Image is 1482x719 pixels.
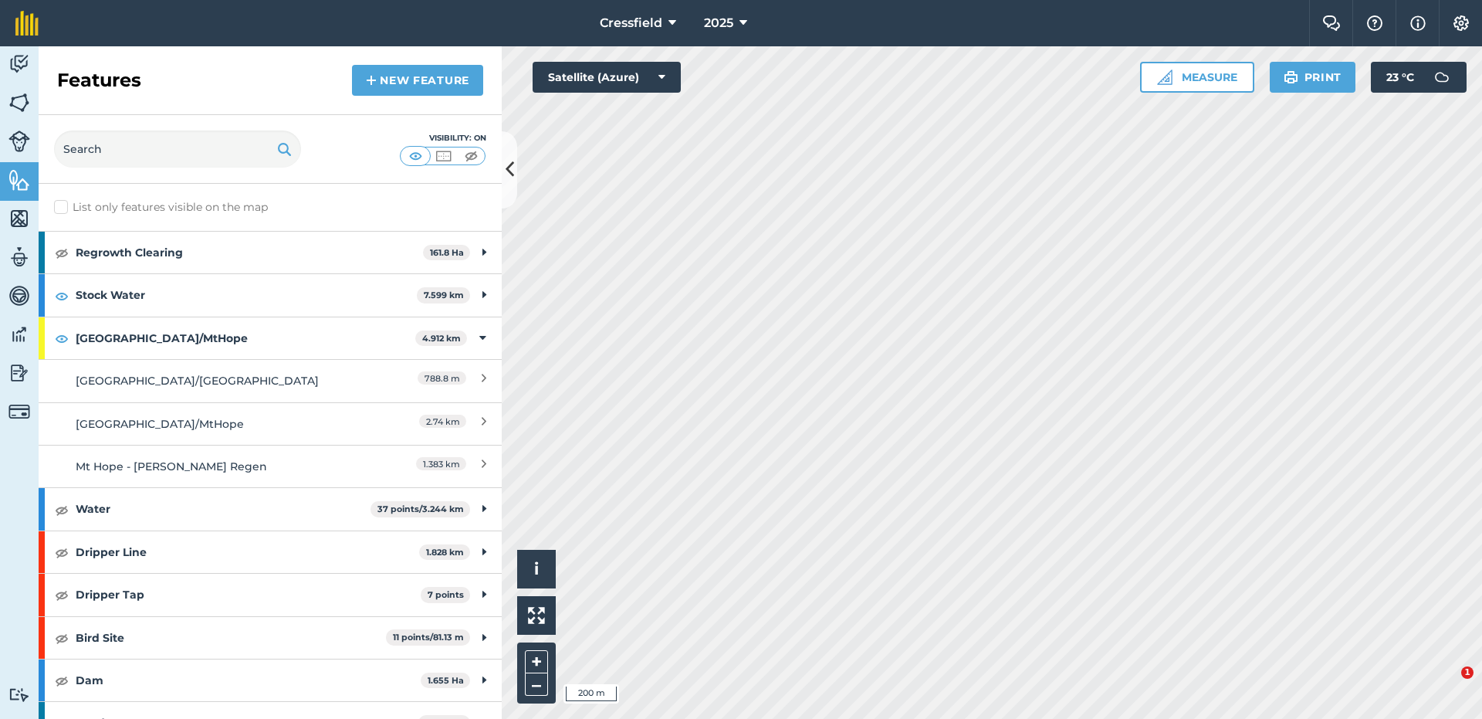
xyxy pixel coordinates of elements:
img: svg+xml;base64,PD94bWwgdmVyc2lvbj0iMS4wIiBlbmNvZGluZz0idXRmLTgiPz4KPCEtLSBHZW5lcmF0b3I6IEFkb2JlIE... [8,323,30,346]
strong: 4.912 km [422,333,461,344]
img: svg+xml;base64,PHN2ZyB4bWxucz0iaHR0cDovL3d3dy53My5vcmcvMjAwMC9zdmciIHdpZHRoPSIxOCIgaGVpZ2h0PSIyNC... [55,243,69,262]
span: Cressfield [600,14,662,32]
div: Regrowth Clearing161.8 Ha [39,232,502,273]
strong: 7 points [428,589,464,600]
strong: Dripper Line [76,531,419,573]
img: svg+xml;base64,PD94bWwgdmVyc2lvbj0iMS4wIiBlbmNvZGluZz0idXRmLTgiPz4KPCEtLSBHZW5lcmF0b3I6IEFkb2JlIE... [8,246,30,269]
strong: 11 points / 81.13 m [393,632,464,643]
strong: 7.599 km [424,290,464,300]
div: Visibility: On [400,132,486,144]
img: svg+xml;base64,PHN2ZyB4bWxucz0iaHR0cDovL3d3dy53My5vcmcvMjAwMC9zdmciIHdpZHRoPSIxOSIgaGVpZ2h0PSIyNC... [1284,68,1298,86]
div: [GEOGRAPHIC_DATA]/MtHope [76,415,350,432]
img: svg+xml;base64,PD94bWwgdmVyc2lvbj0iMS4wIiBlbmNvZGluZz0idXRmLTgiPz4KPCEtLSBHZW5lcmF0b3I6IEFkb2JlIE... [8,361,30,385]
div: Stock Water7.599 km [39,274,502,316]
img: svg+xml;base64,PHN2ZyB4bWxucz0iaHR0cDovL3d3dy53My5vcmcvMjAwMC9zdmciIHdpZHRoPSIxOCIgaGVpZ2h0PSIyNC... [55,287,69,305]
strong: 37 points / 3.244 km [377,504,464,514]
img: svg+xml;base64,PD94bWwgdmVyc2lvbj0iMS4wIiBlbmNvZGluZz0idXRmLTgiPz4KPCEtLSBHZW5lcmF0b3I6IEFkb2JlIE... [8,284,30,307]
span: 2.74 km [419,415,466,428]
img: svg+xml;base64,PHN2ZyB4bWxucz0iaHR0cDovL3d3dy53My5vcmcvMjAwMC9zdmciIHdpZHRoPSI1NiIgaGVpZ2h0PSI2MC... [8,207,30,230]
img: svg+xml;base64,PHN2ZyB4bWxucz0iaHR0cDovL3d3dy53My5vcmcvMjAwMC9zdmciIHdpZHRoPSIxOSIgaGVpZ2h0PSIyNC... [277,140,292,158]
img: A question mark icon [1365,15,1384,31]
div: Bird Site11 points/81.13 m [39,617,502,659]
img: svg+xml;base64,PHN2ZyB4bWxucz0iaHR0cDovL3d3dy53My5vcmcvMjAwMC9zdmciIHdpZHRoPSIxNCIgaGVpZ2h0PSIyNC... [366,71,377,90]
a: Mt Hope - [PERSON_NAME] Regen1.383 km [39,445,502,487]
img: fieldmargin Logo [15,11,39,36]
span: i [534,559,539,578]
h2: Features [57,68,141,93]
img: svg+xml;base64,PD94bWwgdmVyc2lvbj0iMS4wIiBlbmNvZGluZz0idXRmLTgiPz4KPCEtLSBHZW5lcmF0b3I6IEFkb2JlIE... [1426,62,1457,93]
img: Ruler icon [1157,70,1172,85]
div: Dripper Line1.828 km [39,531,502,573]
button: + [525,650,548,673]
img: svg+xml;base64,PHN2ZyB4bWxucz0iaHR0cDovL3d3dy53My5vcmcvMjAwMC9zdmciIHdpZHRoPSI1MCIgaGVpZ2h0PSI0MC... [462,148,481,164]
span: 1 [1461,666,1474,679]
div: Dripper Tap7 points [39,574,502,616]
strong: Dam [76,660,421,701]
a: [GEOGRAPHIC_DATA]/[GEOGRAPHIC_DATA]788.8 m [39,359,502,402]
button: Satellite (Azure) [533,62,681,93]
a: New feature [352,65,483,96]
img: svg+xml;base64,PD94bWwgdmVyc2lvbj0iMS4wIiBlbmNvZGluZz0idXRmLTgiPz4KPCEtLSBHZW5lcmF0b3I6IEFkb2JlIE... [8,53,30,76]
button: – [525,673,548,696]
strong: Bird Site [76,617,386,659]
button: Print [1270,62,1356,93]
img: svg+xml;base64,PHN2ZyB4bWxucz0iaHR0cDovL3d3dy53My5vcmcvMjAwMC9zdmciIHdpZHRoPSIxOCIgaGVpZ2h0PSIyNC... [55,671,69,690]
strong: [GEOGRAPHIC_DATA]/MtHope [76,317,415,359]
div: Mt Hope - [PERSON_NAME] Regen [76,458,350,475]
span: 2025 [704,14,733,32]
input: Search [54,131,301,168]
span: 788.8 m [418,371,466,385]
img: svg+xml;base64,PD94bWwgdmVyc2lvbj0iMS4wIiBlbmNvZGluZz0idXRmLTgiPz4KPCEtLSBHZW5lcmF0b3I6IEFkb2JlIE... [8,687,30,702]
strong: 1.655 Ha [428,675,464,686]
a: [GEOGRAPHIC_DATA]/MtHope2.74 km [39,402,502,445]
img: svg+xml;base64,PD94bWwgdmVyc2lvbj0iMS4wIiBlbmNvZGluZz0idXRmLTgiPz4KPCEtLSBHZW5lcmF0b3I6IEFkb2JlIE... [8,401,30,422]
strong: Water [76,488,370,530]
div: [GEOGRAPHIC_DATA]/[GEOGRAPHIC_DATA] [76,372,350,389]
button: i [517,550,556,588]
img: svg+xml;base64,PHN2ZyB4bWxucz0iaHR0cDovL3d3dy53My5vcmcvMjAwMC9zdmciIHdpZHRoPSI1NiIgaGVpZ2h0PSI2MC... [8,91,30,114]
img: svg+xml;base64,PHN2ZyB4bWxucz0iaHR0cDovL3d3dy53My5vcmcvMjAwMC9zdmciIHdpZHRoPSIxOCIgaGVpZ2h0PSIyNC... [55,585,69,604]
iframe: Intercom live chat [1430,666,1467,704]
img: svg+xml;base64,PHN2ZyB4bWxucz0iaHR0cDovL3d3dy53My5vcmcvMjAwMC9zdmciIHdpZHRoPSIxOCIgaGVpZ2h0PSIyNC... [55,629,69,647]
strong: Dripper Tap [76,574,421,616]
strong: 1.828 km [426,547,464,558]
div: [GEOGRAPHIC_DATA]/MtHope4.912 km [39,317,502,359]
button: 23 °C [1371,62,1467,93]
label: List only features visible on the map [54,199,268,215]
button: Measure [1140,62,1254,93]
img: svg+xml;base64,PHN2ZyB4bWxucz0iaHR0cDovL3d3dy53My5vcmcvMjAwMC9zdmciIHdpZHRoPSIxOCIgaGVpZ2h0PSIyNC... [55,543,69,561]
img: svg+xml;base64,PHN2ZyB4bWxucz0iaHR0cDovL3d3dy53My5vcmcvMjAwMC9zdmciIHdpZHRoPSIxNyIgaGVpZ2h0PSIxNy... [1410,14,1426,32]
span: 23 ° C [1386,62,1414,93]
img: Two speech bubbles overlapping with the left bubble in the forefront [1322,15,1341,31]
strong: Regrowth Clearing [76,232,423,273]
img: svg+xml;base64,PHN2ZyB4bWxucz0iaHR0cDovL3d3dy53My5vcmcvMjAwMC9zdmciIHdpZHRoPSI1MCIgaGVpZ2h0PSI0MC... [434,148,453,164]
img: A cog icon [1452,15,1470,31]
strong: Stock Water [76,274,417,316]
img: svg+xml;base64,PHN2ZyB4bWxucz0iaHR0cDovL3d3dy53My5vcmcvMjAwMC9zdmciIHdpZHRoPSI1NiIgaGVpZ2h0PSI2MC... [8,168,30,192]
div: Water37 points/3.244 km [39,488,502,530]
div: Dam1.655 Ha [39,660,502,701]
img: svg+xml;base64,PHN2ZyB4bWxucz0iaHR0cDovL3d3dy53My5vcmcvMjAwMC9zdmciIHdpZHRoPSIxOCIgaGVpZ2h0PSIyNC... [55,500,69,519]
span: 1.383 km [416,457,466,470]
img: Four arrows, one pointing top left, one top right, one bottom right and the last bottom left [528,607,545,624]
img: svg+xml;base64,PHN2ZyB4bWxucz0iaHR0cDovL3d3dy53My5vcmcvMjAwMC9zdmciIHdpZHRoPSIxOCIgaGVpZ2h0PSIyNC... [55,329,69,348]
img: svg+xml;base64,PHN2ZyB4bWxucz0iaHR0cDovL3d3dy53My5vcmcvMjAwMC9zdmciIHdpZHRoPSI1MCIgaGVpZ2h0PSI0MC... [406,148,425,164]
strong: 161.8 Ha [430,247,464,258]
img: svg+xml;base64,PD94bWwgdmVyc2lvbj0iMS4wIiBlbmNvZGluZz0idXRmLTgiPz4KPCEtLSBHZW5lcmF0b3I6IEFkb2JlIE... [8,131,30,152]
